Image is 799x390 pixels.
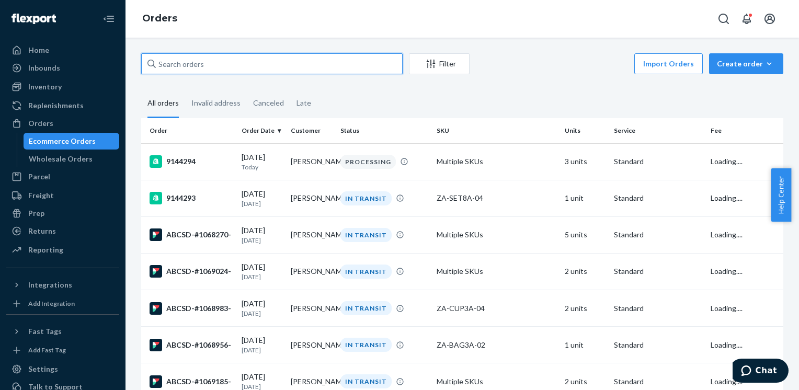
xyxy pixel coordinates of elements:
[340,374,392,388] div: IN TRANSIT
[150,339,233,351] div: ABCSD-#1068956-
[6,97,119,114] a: Replenishments
[759,8,780,29] button: Open account menu
[736,8,757,29] button: Open notifications
[242,299,282,318] div: [DATE]
[29,136,96,146] div: Ecommerce Orders
[134,4,186,34] ol: breadcrumbs
[706,180,783,216] td: Loading....
[150,302,233,315] div: ABCSD-#1068983-
[6,168,119,185] a: Parcel
[340,265,392,279] div: IN TRANSIT
[6,223,119,239] a: Returns
[409,59,469,69] div: Filter
[432,216,561,253] td: Multiple SKUs
[437,303,557,314] div: ZA-CUP3A-04
[771,168,791,222] button: Help Center
[237,118,287,143] th: Order Date
[340,155,396,169] div: PROCESSING
[561,118,610,143] th: Units
[242,189,282,208] div: [DATE]
[706,118,783,143] th: Fee
[717,59,775,69] div: Create order
[561,143,610,180] td: 3 units
[287,253,336,290] td: [PERSON_NAME]
[28,208,44,219] div: Prep
[610,118,706,143] th: Service
[561,216,610,253] td: 5 units
[614,156,702,167] p: Standard
[242,199,282,208] p: [DATE]
[6,297,119,310] a: Add Integration
[287,180,336,216] td: [PERSON_NAME]
[561,290,610,327] td: 2 units
[28,118,53,129] div: Orders
[713,8,734,29] button: Open Search Box
[28,190,54,201] div: Freight
[28,245,63,255] div: Reporting
[614,340,702,350] p: Standard
[98,8,119,29] button: Close Navigation
[614,193,702,203] p: Standard
[150,265,233,278] div: ABCSD-#1069024-
[706,290,783,327] td: Loading....
[242,225,282,245] div: [DATE]
[287,290,336,327] td: [PERSON_NAME]
[340,301,392,315] div: IN TRANSIT
[706,253,783,290] td: Loading....
[6,115,119,132] a: Orders
[142,13,177,24] a: Orders
[287,216,336,253] td: [PERSON_NAME]
[432,143,561,180] td: Multiple SKUs
[437,340,557,350] div: ZA-BAG3A-02
[28,346,66,354] div: Add Fast Tag
[614,266,702,277] p: Standard
[242,262,282,281] div: [DATE]
[24,151,120,167] a: Wholesale Orders
[141,118,237,143] th: Order
[6,205,119,222] a: Prep
[242,335,282,354] div: [DATE]
[733,359,789,385] iframe: Opens a widget where you can chat to one of our agents
[28,82,62,92] div: Inventory
[6,187,119,204] a: Freight
[150,192,233,204] div: 9144293
[432,118,561,143] th: SKU
[28,280,72,290] div: Integrations
[409,53,470,74] button: Filter
[253,89,284,117] div: Canceled
[28,226,56,236] div: Returns
[336,118,432,143] th: Status
[6,242,119,258] a: Reporting
[340,338,392,352] div: IN TRANSIT
[150,155,233,168] div: 9144294
[706,327,783,363] td: Loading....
[28,326,62,337] div: Fast Tags
[12,14,56,24] img: Flexport logo
[6,78,119,95] a: Inventory
[150,228,233,241] div: ABCSD-#1068270-
[634,53,703,74] button: Import Orders
[340,191,392,205] div: IN TRANSIT
[291,126,332,135] div: Customer
[6,277,119,293] button: Integrations
[28,364,58,374] div: Settings
[28,45,49,55] div: Home
[150,375,233,388] div: ABCSD-#1069185-
[437,193,557,203] div: ZA-SET8A-04
[709,53,783,74] button: Create order
[29,154,93,164] div: Wholesale Orders
[561,253,610,290] td: 2 units
[6,361,119,377] a: Settings
[296,89,311,117] div: Late
[6,42,119,59] a: Home
[614,376,702,387] p: Standard
[614,303,702,314] p: Standard
[242,346,282,354] p: [DATE]
[6,60,119,76] a: Inbounds
[706,216,783,253] td: Loading....
[28,299,75,308] div: Add Integration
[141,53,403,74] input: Search orders
[287,143,336,180] td: [PERSON_NAME]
